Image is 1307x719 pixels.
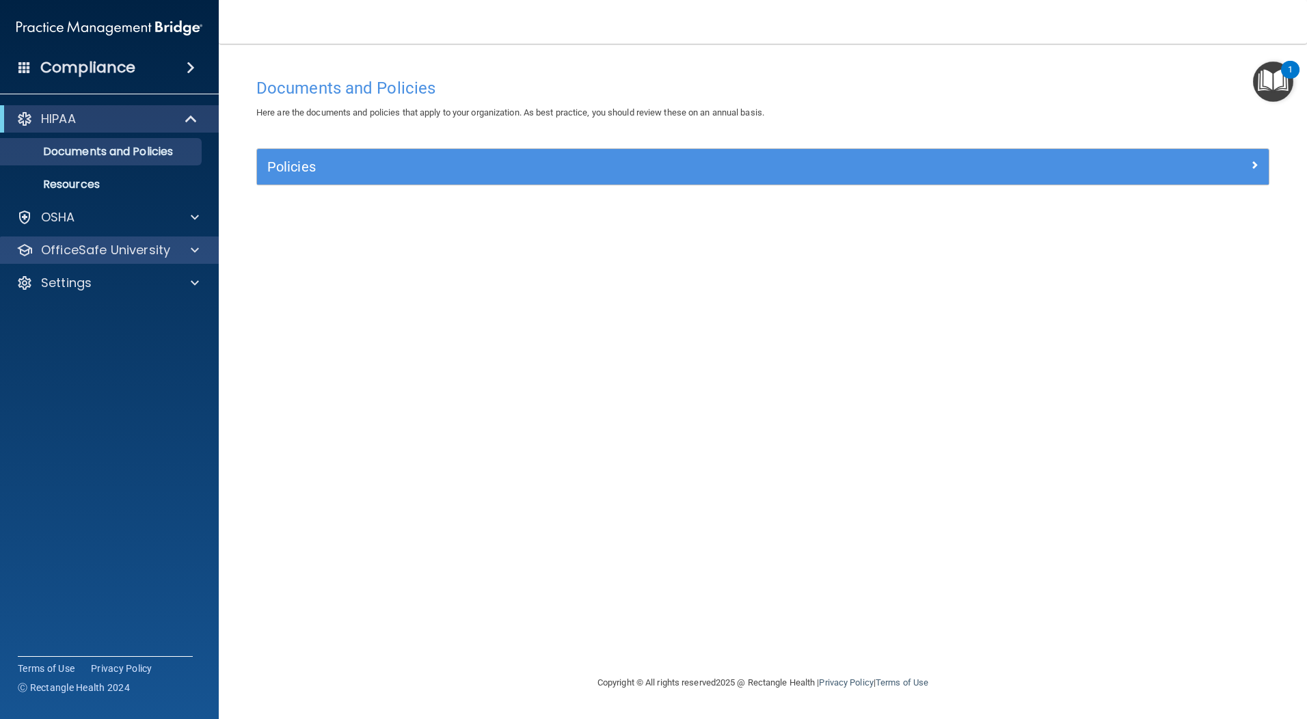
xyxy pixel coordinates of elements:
a: Terms of Use [876,677,928,688]
a: OfficeSafe University [16,242,199,258]
a: Terms of Use [18,662,75,675]
a: OSHA [16,209,199,226]
p: HIPAA [41,111,76,127]
a: HIPAA [16,111,198,127]
iframe: Drift Widget Chat Controller [1070,622,1291,677]
a: Settings [16,275,199,291]
h4: Compliance [40,58,135,77]
img: PMB logo [16,14,202,42]
p: Resources [9,178,196,191]
a: Privacy Policy [91,662,152,675]
h5: Policies [267,159,1006,174]
a: Policies [267,156,1258,178]
p: Settings [41,275,92,291]
span: Here are the documents and policies that apply to your organization. As best practice, you should... [256,107,764,118]
div: 1 [1288,70,1293,87]
span: Ⓒ Rectangle Health 2024 [18,681,130,694]
p: OSHA [41,209,75,226]
button: Open Resource Center, 1 new notification [1253,62,1293,102]
p: OfficeSafe University [41,242,170,258]
a: Privacy Policy [819,677,873,688]
p: Documents and Policies [9,145,196,159]
div: Copyright © All rights reserved 2025 @ Rectangle Health | | [513,661,1012,705]
h4: Documents and Policies [256,79,1269,97]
